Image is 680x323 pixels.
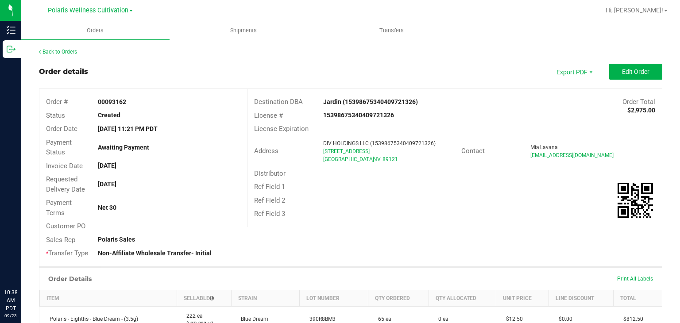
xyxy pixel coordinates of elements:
span: , [372,156,373,162]
th: Qty Ordered [368,290,429,306]
iframe: Resource center [9,252,35,279]
strong: Awaiting Payment [98,144,149,151]
li: Export PDF [547,64,600,80]
span: [STREET_ADDRESS] [323,148,370,154]
strong: $2,975.00 [627,107,655,114]
span: 390R8BM3 [305,316,336,322]
span: Order Date [46,125,77,133]
strong: Non-Affiliate Wholesale Transfer- Initial [98,250,212,257]
span: Ref Field 3 [254,210,285,218]
a: Transfers [318,21,466,40]
a: Orders [21,21,170,40]
span: [GEOGRAPHIC_DATA] [323,156,374,162]
span: Order # [46,98,68,106]
span: Customer PO [46,222,85,230]
strong: 15398675340409721326 [323,112,394,119]
span: DIV HOLDINGS LLC (15398675340409721326) [323,140,436,146]
h1: Order Details [48,275,92,282]
div: Order details [39,66,88,77]
strong: Polaris Sales [98,236,135,243]
strong: [DATE] [98,162,116,169]
span: Transfer Type [46,249,88,257]
span: 0 ea [434,316,448,322]
span: [EMAIL_ADDRESS][DOMAIN_NAME] [530,152,614,158]
span: Invoice Date [46,162,83,170]
span: $812.50 [619,316,643,322]
span: Order Total [622,98,655,106]
span: Edit Order [622,68,649,75]
a: Shipments [170,21,318,40]
span: Polaris - Eighths - Blue Dream - (3.5g) [45,316,138,322]
span: Sales Rep [46,236,75,244]
span: License Expiration [254,125,309,133]
th: Qty Allocated [429,290,496,306]
strong: [DATE] [98,181,116,188]
span: Destination DBA [254,98,303,106]
span: Hi, [PERSON_NAME]! [606,7,663,14]
inline-svg: Inventory [7,26,15,35]
a: Back to Orders [39,49,77,55]
span: Mia [530,144,539,150]
span: License # [254,112,283,119]
strong: Jardin (15398675340409721326) [323,98,418,105]
span: Shipments [218,27,269,35]
span: Payment Terms [46,199,72,217]
th: Unit Price [496,290,549,306]
span: NV [373,156,381,162]
span: $0.00 [554,316,572,322]
th: Lot Number [300,290,368,306]
strong: Created [98,112,120,119]
span: Distributor [254,169,286,177]
span: Contact [461,147,485,155]
span: 65 ea [374,316,391,322]
span: Ref Field 1 [254,183,285,191]
p: 10:38 AM PDT [4,288,17,312]
p: 09/23 [4,312,17,319]
strong: 00093162 [98,98,126,105]
th: Item [40,290,177,306]
span: 89121 [382,156,398,162]
span: Blue Dream [236,316,268,322]
span: Print All Labels [617,276,653,282]
span: Payment Status [46,138,72,157]
span: Status [46,112,65,119]
span: 222 ea [182,313,203,319]
strong: [DATE] 11:21 PM PDT [98,125,158,132]
span: Requested Delivery Date [46,175,85,193]
th: Strain [231,290,300,306]
span: Lavana [540,144,558,150]
span: Address [254,147,278,155]
span: Ref Field 2 [254,196,285,204]
button: Edit Order [609,64,662,80]
qrcode: 00093162 [618,183,653,218]
th: Total [614,290,662,306]
th: Line Discount [549,290,614,306]
strong: Net 30 [98,204,116,211]
span: Orders [75,27,116,35]
th: Sellable [177,290,231,306]
span: Polaris Wellness Cultivation [48,7,128,14]
span: Transfers [367,27,416,35]
iframe: Resource center unread badge [26,251,37,261]
img: Scan me! [618,183,653,218]
inline-svg: Outbound [7,45,15,54]
span: $12.50 [502,316,523,322]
